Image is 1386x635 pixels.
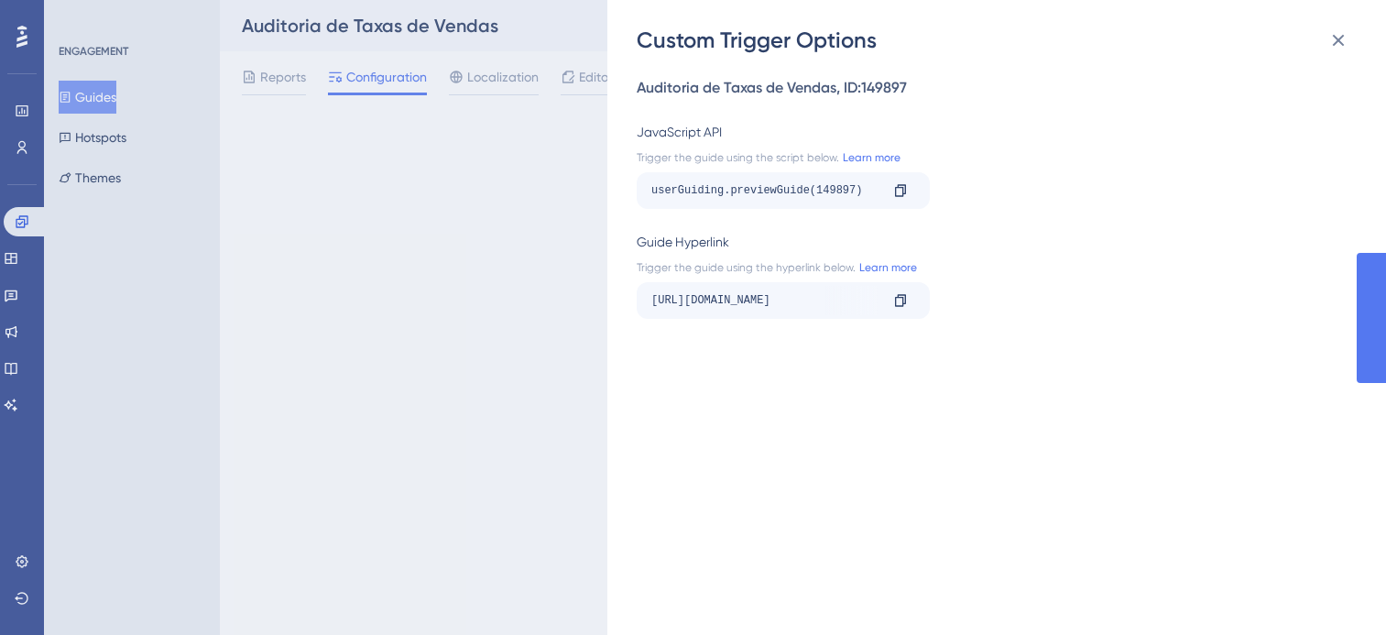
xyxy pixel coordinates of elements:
iframe: UserGuiding AI Assistant Launcher [1309,563,1364,618]
div: Custom Trigger Options [637,26,1360,55]
a: Learn more [839,150,900,165]
div: [URL][DOMAIN_NAME] [651,286,879,315]
div: Auditoria de Taxas de Vendas , ID: 149897 [637,77,1346,99]
div: userGuiding.previewGuide(149897) [651,176,879,205]
a: Learn more [856,260,917,275]
div: Guide Hyperlink [637,231,1346,253]
div: JavaScript API [637,121,1346,143]
div: Trigger the guide using the script below. [637,150,1346,165]
div: Trigger the guide using the hyperlink below. [637,260,1346,275]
